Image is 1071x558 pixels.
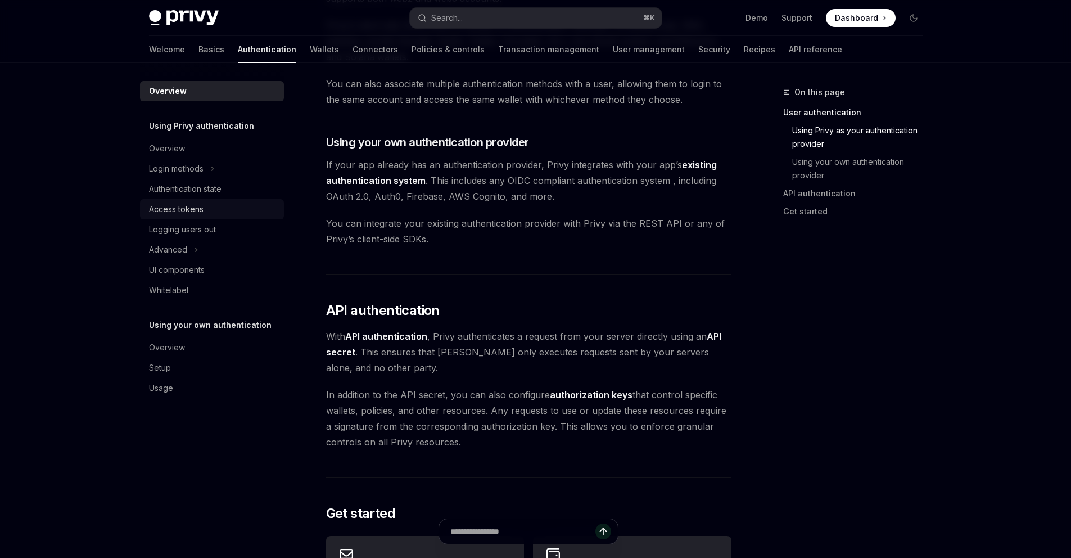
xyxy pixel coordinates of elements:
a: Basics [198,36,224,63]
div: Overview [149,341,185,354]
a: Get started [783,202,932,220]
a: Transaction management [498,36,599,63]
span: With , Privy authenticates a request from your server directly using an . This ensures that [PERS... [326,328,731,376]
a: Authentication [238,36,296,63]
a: Using Privy as your authentication provider [783,121,932,153]
a: Security [698,36,730,63]
a: Whitelabel [140,280,284,300]
a: Logging users out [140,219,284,240]
a: Overview [140,337,284,358]
a: Demo [745,12,768,24]
a: Connectors [353,36,398,63]
div: Advanced [149,243,187,256]
span: You can also associate multiple authentication methods with a user, allowing them to login to the... [326,76,731,107]
a: Setup [140,358,284,378]
a: Overview [140,81,284,101]
button: Advanced [140,240,284,260]
button: Send message [595,524,611,539]
a: Wallets [310,36,339,63]
h5: Using your own authentication [149,318,272,332]
span: ⌘ K [643,13,655,22]
a: API authentication [783,184,932,202]
span: API authentication [326,301,440,319]
a: Welcome [149,36,185,63]
a: Dashboard [826,9,896,27]
strong: API authentication [345,331,427,342]
div: Usage [149,381,173,395]
span: If your app already has an authentication provider, Privy integrates with your app’s . This inclu... [326,157,731,204]
div: Setup [149,361,171,375]
a: Support [781,12,812,24]
div: Authentication state [149,182,222,196]
div: Access tokens [149,202,204,216]
div: Login methods [149,162,204,175]
span: Get started [326,505,395,523]
span: You can integrate your existing authentication provider with Privy via the REST API or any of Pri... [326,215,731,247]
span: Dashboard [835,12,878,24]
div: Logging users out [149,223,216,236]
a: Recipes [744,36,775,63]
div: UI components [149,263,205,277]
input: Ask a question... [450,519,595,544]
a: Authentication state [140,179,284,199]
div: Whitelabel [149,283,188,297]
img: dark logo [149,10,219,26]
span: On this page [794,85,845,99]
a: Overview [140,138,284,159]
a: API reference [789,36,842,63]
a: Usage [140,378,284,398]
span: Using your own authentication provider [326,134,529,150]
a: UI components [140,260,284,280]
a: Using your own authentication provider [783,153,932,184]
a: User authentication [783,103,932,121]
a: User management [613,36,685,63]
strong: authorization keys [550,389,632,400]
button: Login methods [140,159,284,179]
a: Policies & controls [412,36,485,63]
div: Overview [149,84,187,98]
a: Access tokens [140,199,284,219]
span: In addition to the API secret, you can also configure that control specific wallets, policies, an... [326,387,731,450]
h5: Using Privy authentication [149,119,254,133]
button: Toggle dark mode [905,9,923,27]
div: Overview [149,142,185,155]
button: Search...⌘K [410,8,662,28]
div: Search... [431,11,463,25]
